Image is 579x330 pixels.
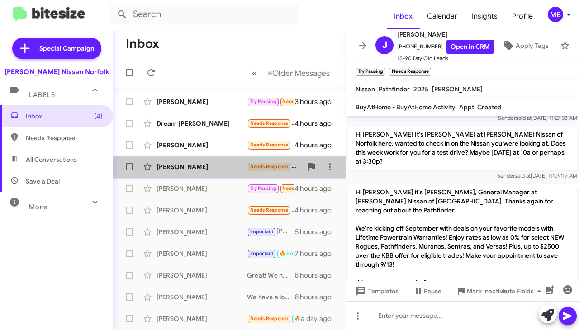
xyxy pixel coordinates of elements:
[494,38,556,54] button: Apply Tags
[295,97,339,106] div: 3 hours ago
[5,67,109,76] div: [PERSON_NAME] Nissan Norfolk
[250,207,289,213] span: Needs Response
[295,227,339,236] div: 5 hours ago
[247,64,262,82] button: Previous
[467,283,507,299] span: Mark Inactive
[294,316,310,321] span: 🔥 Hot
[247,183,294,193] div: Maybe next month thank you
[348,184,577,291] p: Hi [PERSON_NAME] it's [PERSON_NAME], General Manager at [PERSON_NAME] Nissan of [GEOGRAPHIC_DATA]...
[294,141,339,150] div: 4 hours ago
[413,85,428,93] span: 2025
[548,7,563,22] div: MB
[498,114,577,121] span: Sender [DATE] 11:27:38 AM
[157,97,247,106] div: [PERSON_NAME]
[294,119,339,128] div: 4 hours ago
[250,185,276,191] span: Try Pausing
[446,40,494,54] a: Open in CRM
[29,203,47,211] span: More
[247,292,295,302] div: We have a lot of incentives right now we just need to see what we can get you qualified for to ge...
[348,126,577,170] p: Hi [PERSON_NAME] It's [PERSON_NAME] at [PERSON_NAME] Nissan of Norfolk here, wanted to check in o...
[515,172,531,179] span: said at
[540,7,569,22] button: MB
[295,271,339,280] div: 8 hours ago
[247,161,303,172] div: Yes
[387,3,420,29] a: Inbox
[356,85,375,93] span: Nissan
[250,99,276,104] span: Try Pausing
[247,226,295,237] div: [PERSON_NAME] Nissan of [GEOGRAPHIC_DATA]
[247,313,301,324] div: I am working with another from her. VU
[282,185,321,191] span: Needs Response
[39,44,94,53] span: Special Campaign
[26,112,103,121] span: Inbox
[157,249,247,258] div: [PERSON_NAME]
[501,283,545,299] span: Auto Fields
[26,133,103,142] span: Needs Response
[356,68,385,76] small: Try Pausing
[29,91,55,99] span: Labels
[282,99,321,104] span: Needs Response
[346,283,406,299] button: Templates
[94,112,103,121] span: (4)
[397,29,494,40] span: [PERSON_NAME]
[247,64,335,82] nav: Page navigation example
[12,38,101,59] a: Special Campaign
[157,141,247,150] div: [PERSON_NAME]
[126,37,159,51] h1: Inbox
[157,314,247,323] div: [PERSON_NAME]
[465,3,505,29] a: Insights
[250,164,289,170] span: Needs Response
[157,184,247,193] div: [PERSON_NAME]
[397,40,494,54] span: [PHONE_NUMBER]
[420,3,465,29] a: Calendar
[157,227,247,236] div: [PERSON_NAME]
[247,96,295,107] div: Sorry i am only interested in a pathfinder
[250,316,289,321] span: Needs Response
[157,292,247,302] div: [PERSON_NAME]
[301,314,339,323] div: a day ago
[157,206,247,215] div: [PERSON_NAME]
[267,67,272,79] span: »
[247,205,294,215] div: Hello do you'll do in house financing?
[294,206,339,215] div: 4 hours ago
[505,3,540,29] a: Profile
[26,177,60,186] span: Save a Deal
[516,114,532,121] span: said at
[280,250,295,256] span: 🔥 Hot
[247,118,294,128] div: Could I do zero down
[494,283,552,299] button: Auto Fields
[406,283,449,299] button: Pause
[497,172,577,179] span: Sender [DATE] 11:09:19 AM
[356,103,456,111] span: BuyAtHome - BuyAtHome Activity
[389,68,431,76] small: Needs Response
[295,249,339,258] div: 7 hours ago
[252,67,257,79] span: «
[424,283,441,299] span: Pause
[247,271,295,280] div: Great! We have over 250 vehicles in our inventory. We have a lot of Nissan options but we also wo...
[157,271,247,280] div: [PERSON_NAME]
[272,68,330,78] span: Older Messages
[109,4,299,25] input: Search
[262,64,335,82] button: Next
[247,248,295,259] div: Closer to the weekend?
[432,85,483,93] span: [PERSON_NAME]
[250,142,289,148] span: Needs Response
[294,184,339,193] div: 4 hours ago
[26,155,77,164] span: All Conversations
[250,120,289,126] span: Needs Response
[354,283,399,299] span: Templates
[250,229,274,235] span: Important
[382,38,387,52] span: J
[449,283,514,299] button: Mark Inactive
[397,54,494,63] span: 15-90 Day Old Leads
[459,103,502,111] span: Appt. Created
[516,38,549,54] span: Apply Tags
[157,119,247,128] div: Dream [PERSON_NAME]
[247,140,294,150] div: I can't afford the car payment
[157,162,247,171] div: [PERSON_NAME]
[250,250,274,256] span: Important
